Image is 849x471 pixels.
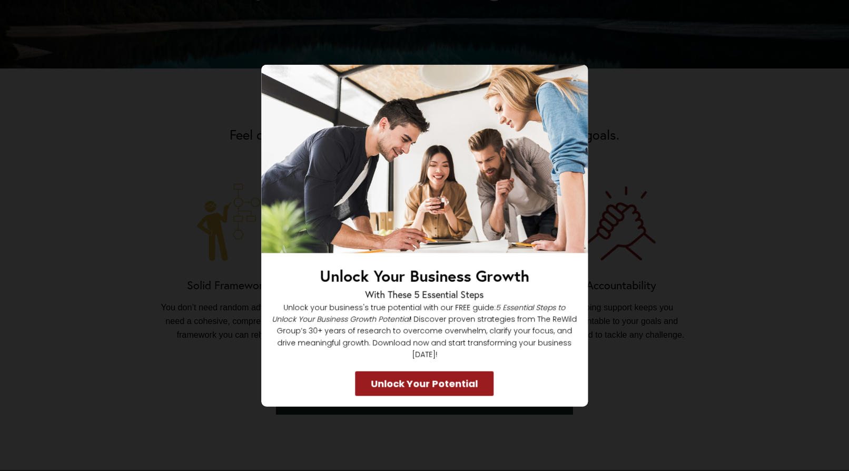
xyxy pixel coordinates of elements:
img: Coaching Popup [261,65,588,253]
span: Unlock your business's true potential with our FREE guide: [283,302,496,312]
h3: With These 5 Essential Steps [272,287,577,301]
span: ! Discover proven strategies from The ReWild Group’s 30+ years of research to overcome overwhelm,... [277,314,577,360]
em: 5 Essential Steps to Unlock Your Business Growth Potential [272,302,565,324]
h2: Unlock Your Business Growth [272,263,577,287]
a: Unlock Your Potential [355,371,493,396]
